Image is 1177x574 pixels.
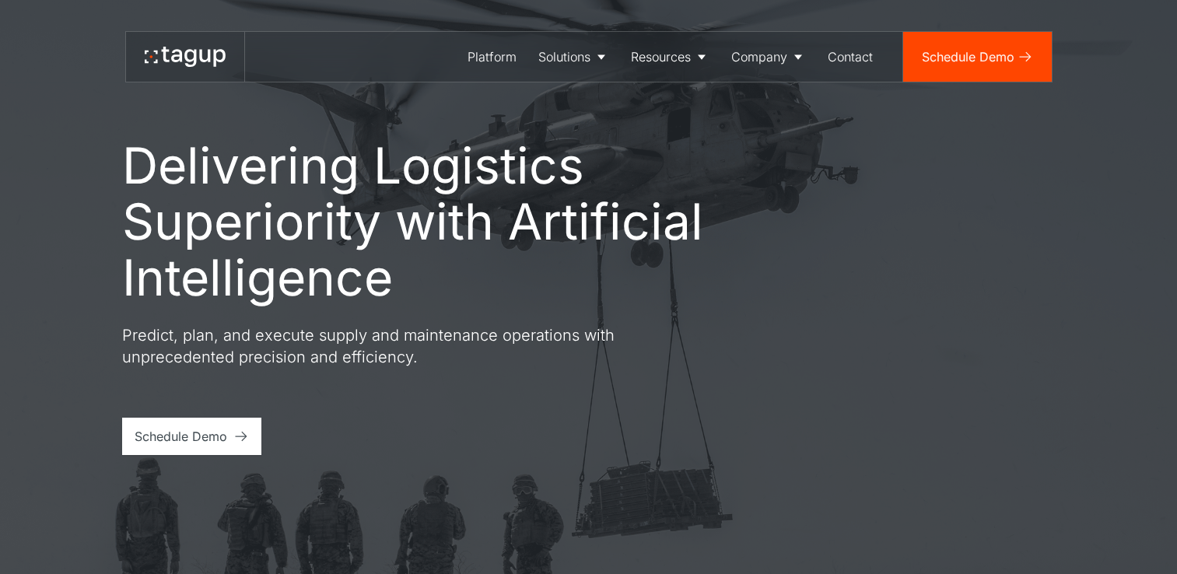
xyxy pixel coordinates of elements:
[922,47,1014,66] div: Schedule Demo
[817,32,884,82] a: Contact
[468,47,517,66] div: Platform
[828,47,873,66] div: Contact
[135,427,227,446] div: Schedule Demo
[457,32,527,82] a: Platform
[631,47,691,66] div: Resources
[122,418,261,455] a: Schedule Demo
[720,32,817,82] a: Company
[527,32,620,82] a: Solutions
[731,47,787,66] div: Company
[903,32,1052,82] a: Schedule Demo
[122,138,776,306] h1: Delivering Logistics Superiority with Artificial Intelligence
[620,32,720,82] a: Resources
[122,324,682,368] p: Predict, plan, and execute supply and maintenance operations with unprecedented precision and eff...
[538,47,590,66] div: Solutions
